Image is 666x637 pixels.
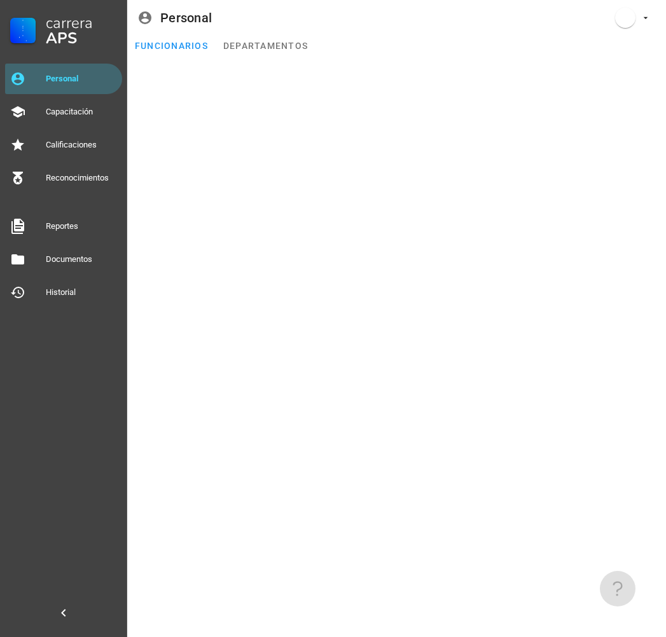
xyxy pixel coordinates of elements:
div: Personal [46,74,117,84]
a: departamentos [216,31,316,61]
div: Reconocimientos [46,173,117,183]
a: Personal [5,64,122,94]
a: Reconocimientos [5,163,122,193]
div: Historial [46,287,117,298]
div: APS [46,31,117,46]
a: funcionarios [127,31,216,61]
a: Capacitación [5,97,122,127]
div: Calificaciones [46,140,117,150]
div: Reportes [46,221,117,231]
a: Reportes [5,211,122,242]
div: Documentos [46,254,117,264]
div: Capacitación [46,107,117,117]
button: avatar [607,6,656,29]
a: Documentos [5,244,122,275]
div: Carrera [46,15,117,31]
a: Historial [5,277,122,308]
div: Personal [160,11,212,25]
div: avatar [615,8,635,28]
a: Calificaciones [5,130,122,160]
